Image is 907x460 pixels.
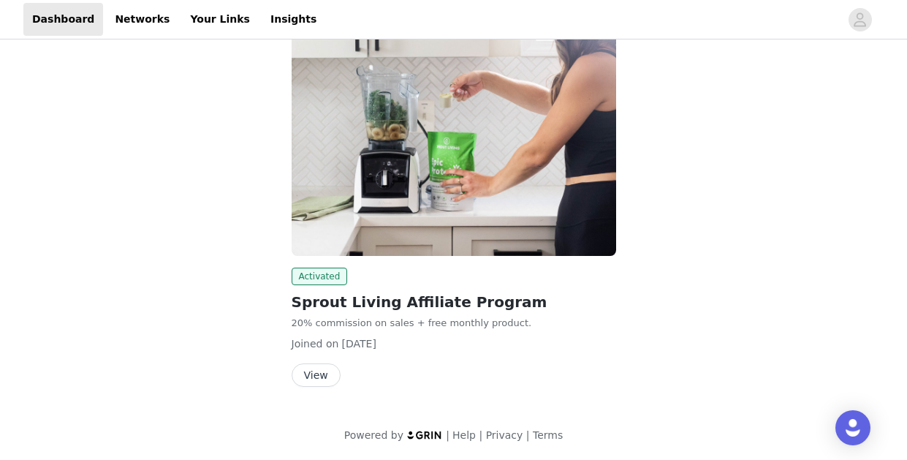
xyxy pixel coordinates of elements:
[292,12,616,256] img: Sprout Living
[344,429,403,441] span: Powered by
[479,429,482,441] span: |
[452,429,476,441] a: Help
[533,429,563,441] a: Terms
[181,3,259,36] a: Your Links
[446,429,449,441] span: |
[292,338,339,350] span: Joined on
[292,370,341,381] a: View
[292,291,616,313] h2: Sprout Living Affiliate Program
[853,8,867,31] div: avatar
[292,363,341,387] button: View
[23,3,103,36] a: Dashboard
[342,338,376,350] span: [DATE]
[835,410,870,445] div: Open Intercom Messenger
[406,430,443,440] img: logo
[486,429,523,441] a: Privacy
[262,3,325,36] a: Insights
[526,429,530,441] span: |
[106,3,178,36] a: Networks
[292,316,616,331] p: 20% commission on sales + free monthly product.
[292,268,348,285] span: Activated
